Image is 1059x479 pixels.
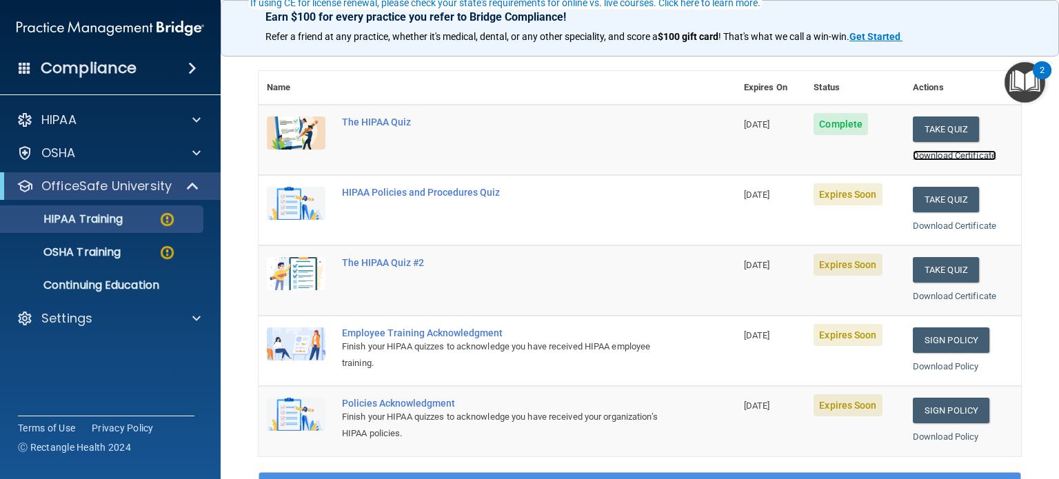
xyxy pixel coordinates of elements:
p: OSHA Training [9,245,121,259]
div: HIPAA Policies and Procedures Quiz [342,187,667,198]
a: Terms of Use [18,421,75,435]
span: [DATE] [744,260,770,270]
th: Status [805,71,905,105]
a: Get Started [849,31,902,42]
p: OSHA [41,145,76,161]
a: Sign Policy [913,327,989,353]
span: Expires Soon [814,324,882,346]
a: Download Certificate [913,291,996,301]
span: ! That's what we call a win-win. [718,31,849,42]
div: Finish your HIPAA quizzes to acknowledge you have received your organization’s HIPAA policies. [342,409,667,442]
div: The HIPAA Quiz #2 [342,257,667,268]
div: Employee Training Acknowledgment [342,327,667,338]
button: Open Resource Center, 2 new notifications [1005,62,1045,103]
a: Privacy Policy [92,421,154,435]
button: Take Quiz [913,116,979,142]
div: Finish your HIPAA quizzes to acknowledge you have received HIPAA employee training. [342,338,667,371]
img: PMB logo [17,14,204,42]
span: [DATE] [744,190,770,200]
span: Complete [814,113,868,135]
span: [DATE] [744,119,770,130]
div: Policies Acknowledgment [342,398,667,409]
a: Download Certificate [913,221,996,231]
span: Expires Soon [814,183,882,205]
p: OfficeSafe University [41,178,172,194]
a: Download Certificate [913,150,996,161]
p: HIPAA [41,112,77,128]
strong: $100 gift card [658,31,718,42]
p: HIPAA Training [9,212,123,226]
a: OSHA [17,145,201,161]
a: Download Policy [913,431,979,442]
h4: Compliance [41,59,137,78]
a: HIPAA [17,112,201,128]
p: Settings [41,310,92,327]
p: Earn $100 for every practice you refer to Bridge Compliance! [265,10,1014,23]
button: Take Quiz [913,257,979,283]
div: The HIPAA Quiz [342,116,667,128]
span: Refer a friend at any practice, whether it's medical, dental, or any other speciality, and score a [265,31,658,42]
button: Take Quiz [913,187,979,212]
span: [DATE] [744,330,770,340]
span: [DATE] [744,400,770,411]
strong: Get Started [849,31,900,42]
th: Actions [905,71,1021,105]
img: warning-circle.0cc9ac19.png [159,244,176,261]
th: Name [259,71,334,105]
a: Sign Policy [913,398,989,423]
div: 2 [1040,70,1045,88]
span: Ⓒ Rectangle Health 2024 [18,440,131,454]
img: warning-circle.0cc9ac19.png [159,211,176,228]
th: Expires On [736,71,805,105]
a: Settings [17,310,201,327]
p: Continuing Education [9,278,197,292]
a: OfficeSafe University [17,178,200,194]
span: Expires Soon [814,394,882,416]
a: Download Policy [913,361,979,371]
span: Expires Soon [814,254,882,276]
